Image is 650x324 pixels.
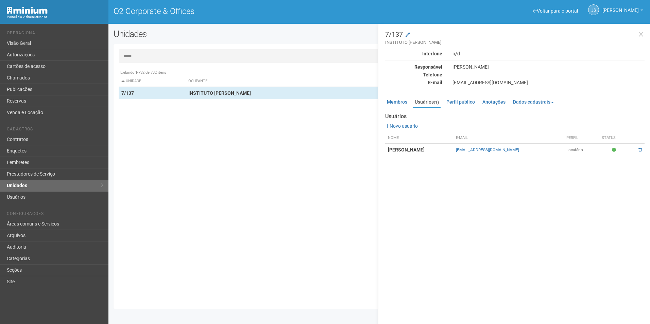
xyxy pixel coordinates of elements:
a: [EMAIL_ADDRESS][DOMAIN_NAME] [456,147,519,152]
a: JS [588,4,599,15]
th: Perfil [564,132,599,144]
a: Usuários(1) [413,97,441,108]
a: Membros [385,97,409,107]
a: Anotações [481,97,507,107]
div: Interfone [380,51,447,57]
div: [EMAIL_ADDRESS][DOMAIN_NAME] [447,79,650,86]
a: Voltar para o portal [533,8,578,14]
strong: 7/137 [121,90,134,96]
div: Exibindo 1-732 de 732 itens [119,70,640,76]
a: [PERSON_NAME] [602,8,643,14]
td: Locatário [564,144,599,156]
div: n/d [447,51,650,57]
div: E-mail [380,79,447,86]
th: Ocupante: activate to sort column ascending [186,76,415,87]
div: Painel do Administrador [7,14,103,20]
span: Ativo [612,147,618,153]
a: Novo usuário [385,123,418,129]
th: Unidade: activate to sort column descending [119,76,186,87]
li: Configurações [7,211,103,218]
span: Jeferson Souza [602,1,639,13]
li: Cadastros [7,127,103,134]
strong: INSTITUTO [PERSON_NAME] [188,90,251,96]
small: (1) [434,100,439,105]
div: Responsável [380,64,447,70]
th: Status [599,132,630,144]
h1: O2 Corporate & Offices [114,7,374,16]
small: INSTITUTO [PERSON_NAME] [385,39,645,46]
a: Modificar a unidade [406,32,410,38]
div: Telefone [380,72,447,78]
div: [PERSON_NAME] [447,64,650,70]
h2: Unidades [114,29,329,39]
a: Perfil público [445,97,477,107]
li: Operacional [7,31,103,38]
a: Dados cadastrais [511,97,555,107]
strong: Usuários [385,113,645,120]
th: Nome [385,132,453,144]
th: E-mail [453,132,564,144]
div: - [447,72,650,78]
strong: [PERSON_NAME] [388,147,425,152]
h3: 7/137 [385,31,645,46]
img: Minium [7,7,48,14]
